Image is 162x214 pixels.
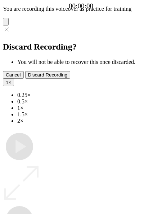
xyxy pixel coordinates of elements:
li: 0.5× [17,98,159,105]
li: 2× [17,118,159,124]
button: 1× [3,79,14,86]
button: Discard Recording [25,71,71,79]
span: 1 [6,80,8,85]
li: 1.5× [17,111,159,118]
a: 00:00:00 [69,2,93,10]
li: 0.25× [17,92,159,98]
li: You will not be able to recover this once discarded. [17,59,159,65]
p: You are recording this voiceover as practice for training [3,6,159,12]
button: Cancel [3,71,24,79]
h2: Discard Recording? [3,42,159,52]
li: 1× [17,105,159,111]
